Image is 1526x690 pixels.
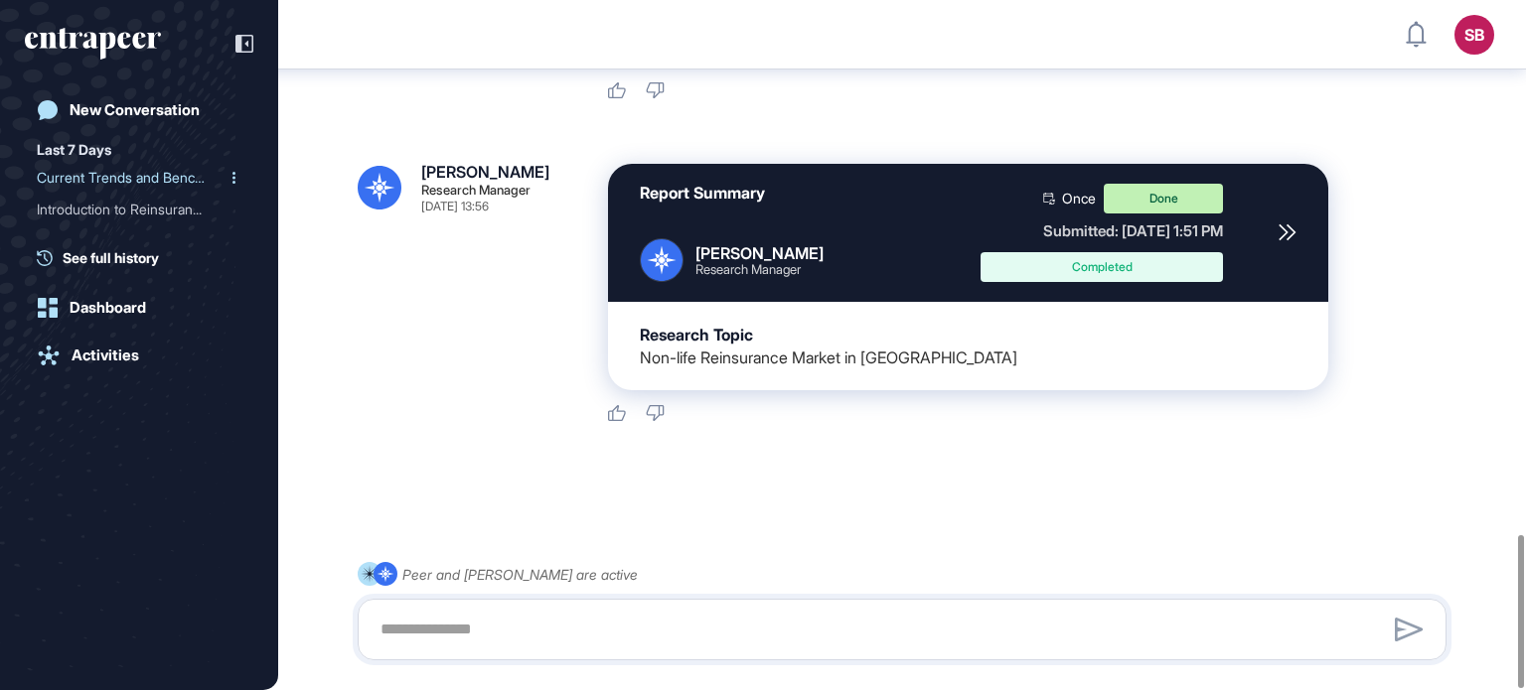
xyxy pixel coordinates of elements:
div: Research Topic [640,326,753,345]
div: entrapeer-logo [25,28,161,60]
div: Activities [72,346,139,364]
div: Completed [995,261,1208,273]
div: Research Manager [421,184,531,197]
div: [PERSON_NAME] [695,244,824,263]
div: Report Summary [640,184,765,203]
div: Non-life Reinsurance Market in [GEOGRAPHIC_DATA] [640,348,1017,367]
div: Introduction to Reinsurance Concepts [37,194,241,225]
div: Dashboard [70,299,146,317]
span: See full history [63,247,159,268]
a: See full history [37,247,253,268]
div: Current Trends and Benchm... [37,162,226,194]
a: New Conversation [25,90,253,130]
div: Last 7 Days [37,138,111,162]
a: Dashboard [25,288,253,328]
div: New Conversation [70,101,200,119]
div: [PERSON_NAME] [421,164,549,180]
span: Once [1062,192,1096,206]
div: Submitted: [DATE] 1:51 PM [981,221,1223,240]
div: Done [1104,184,1223,213]
button: SB [1454,15,1494,55]
div: Introduction to Reinsuran... [37,194,226,225]
div: Peer and [PERSON_NAME] are active [402,562,638,587]
a: Activities [25,336,253,375]
div: Research Manager [695,263,824,276]
div: [DATE] 13:56 [421,201,489,212]
div: Current Trends and Benchmarking in the European Reinsurance Market [37,162,241,194]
